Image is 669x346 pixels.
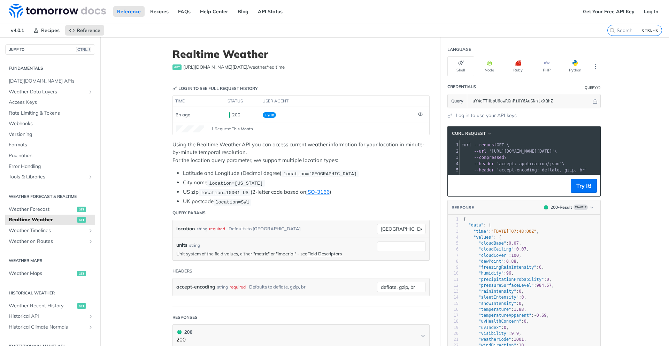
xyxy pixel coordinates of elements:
span: "precipitationProbability" [478,277,544,282]
span: location=SW1 [215,199,249,205]
a: Realtime Weatherget [5,215,95,225]
span: --header [474,161,494,166]
input: apikey [469,94,591,108]
span: "[DATE]T07:48:00Z" [491,229,537,234]
a: Recipes [30,25,63,36]
span: 0.07 [516,247,526,252]
span: 1001 [514,337,524,342]
div: 5 [448,240,459,246]
span: : , [463,271,514,276]
span: "sleetIntensity" [478,295,519,300]
span: 9.9 [511,331,519,336]
a: Field Descriptors [307,251,342,256]
span: : , [463,295,526,300]
div: 11 [448,277,459,283]
span: "visibility" [478,331,509,336]
div: Headers [172,268,192,274]
a: Log in to use your API keys [456,112,517,119]
button: More Languages [590,61,601,72]
span: : , [463,289,524,294]
span: 200 [177,330,182,334]
p: Unit system of the field values, either "metric" or "imperial" - see [176,251,374,257]
a: Recipes [146,6,172,17]
span: "humidity" [478,271,503,276]
span: "cloudBase" [478,241,506,246]
button: Show subpages for Weather Data Layers [88,89,93,95]
span: v4.0.1 [7,25,28,36]
button: Show subpages for Tools & Libraries [88,174,93,180]
div: 4 [448,161,460,167]
span: : , [463,247,529,252]
span: https://api.tomorrow.io/v4/weather/realtime [183,64,285,71]
div: Responses [172,314,198,321]
span: 200 [229,112,230,118]
span: : , [463,259,519,264]
div: 16 [448,307,459,313]
a: Access Keys [5,97,95,108]
div: required [209,224,225,234]
span: : , [463,301,524,306]
span: Access Keys [9,99,93,106]
span: "temperatureApparent" [478,313,531,318]
span: 200 [544,205,548,209]
div: 19 [448,325,459,331]
li: US zip (2-letter code based on ) [183,188,430,196]
span: Query [451,98,463,104]
button: JUMP TOCTRL-/ [5,44,95,55]
span: 96 [506,271,511,276]
span: "dewPoint" [478,259,503,264]
span: CTRL-/ [76,47,91,52]
button: Query [448,94,467,108]
div: 6 [448,246,459,252]
span: "values" [474,235,494,240]
span: 0 [519,301,521,306]
span: get [77,217,86,223]
span: "uvIndex" [478,325,501,330]
div: 10 [448,270,459,276]
img: Tomorrow.io Weather API Docs [9,4,106,18]
svg: Key [172,86,177,91]
button: Show subpages for Historical API [88,314,93,319]
a: [DATE][DOMAIN_NAME] APIs [5,76,95,86]
span: 'accept-encoding: deflate, gzip, br' [497,168,587,172]
button: Show subpages for Historical Climate Normals [88,324,93,330]
span: 0.69 [537,313,547,318]
h2: Weather Maps [5,257,95,264]
a: Weather Data LayersShow subpages for Weather Data Layers [5,87,95,97]
span: "pressureSurfaceLevel" [478,283,534,288]
span: Weather Data Layers [9,89,86,95]
span: 100 [511,253,519,258]
span: 'accept: application/json' [497,161,562,166]
span: "cloudCeiling" [478,247,514,252]
span: 0 [521,295,524,300]
span: location=10001 US [200,190,248,195]
a: Weather Recent Historyget [5,301,95,311]
button: Python [562,56,589,76]
span: Historical Climate Normals [9,324,86,331]
span: Error Handling [9,163,93,170]
a: Weather Mapsget [5,268,95,279]
label: location [176,224,195,234]
span: Pagination [9,152,93,159]
a: Pagination [5,151,95,161]
a: API Status [254,6,286,17]
button: Ruby [505,56,531,76]
span: 1 Request This Month [211,126,253,132]
span: Reference [77,27,100,33]
span: Weather on Routes [9,238,86,245]
span: --request [474,143,497,147]
h2: Fundamentals [5,65,95,71]
div: 7 [448,253,459,259]
div: 18 [448,318,459,324]
button: Node [476,56,503,76]
span: "freezingRainIntensity" [478,265,536,270]
span: 0 [504,325,506,330]
span: : , [463,277,552,282]
div: 200 - Result [551,204,572,210]
button: Hide [591,98,599,105]
span: : , [463,241,521,246]
span: --header [474,168,494,172]
span: : , [463,283,554,288]
span: 0 [519,289,521,294]
div: 200 [228,109,257,121]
